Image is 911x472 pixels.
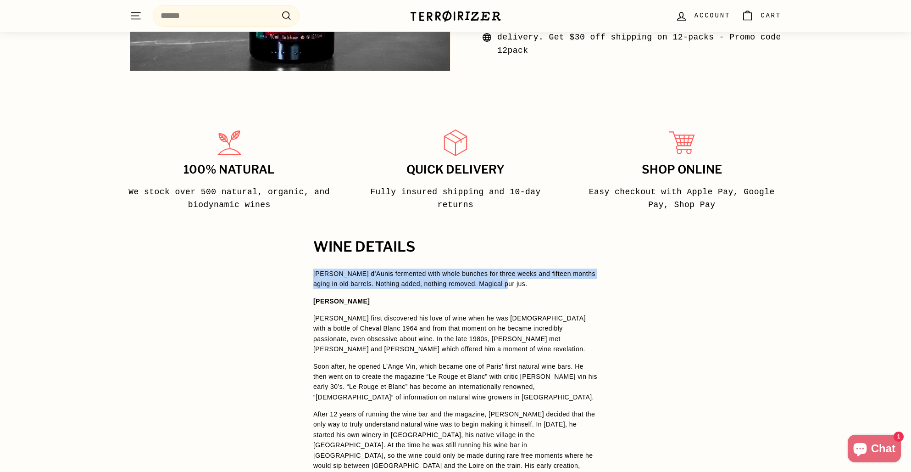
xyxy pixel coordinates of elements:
strong: [PERSON_NAME] [313,298,370,305]
a: Cart [736,2,787,29]
a: Account [670,2,736,29]
span: Ships insured via UPS, available for local pickup or delivery. Get $30 off shipping on 12-packs -... [497,17,781,57]
p: We stock over 500 natural, organic, and biodynamic wines [126,185,332,212]
p: Easy checkout with Apple Pay, Google Pay, Shop Pay [579,185,785,212]
span: Account [694,11,730,21]
p: [PERSON_NAME] first discovered his love of wine when he was [DEMOGRAPHIC_DATA] with a bottle of C... [313,313,598,354]
p: Soon after, he opened L’Ange Vin, which became one of Paris’ first natural wine bars. He then wen... [313,361,598,403]
h3: Shop Online [579,163,785,176]
h2: WINE DETAILS [313,239,598,255]
p: [PERSON_NAME] d’Aunis fermented with whole bunches for three weeks and fifteen months aging in ol... [313,269,598,289]
p: Fully insured shipping and 10-day returns [352,185,558,212]
h3: 100% Natural [126,163,332,176]
span: Cart [761,11,781,21]
h3: Quick delivery [352,163,558,176]
inbox-online-store-chat: Shopify online store chat [845,435,904,465]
